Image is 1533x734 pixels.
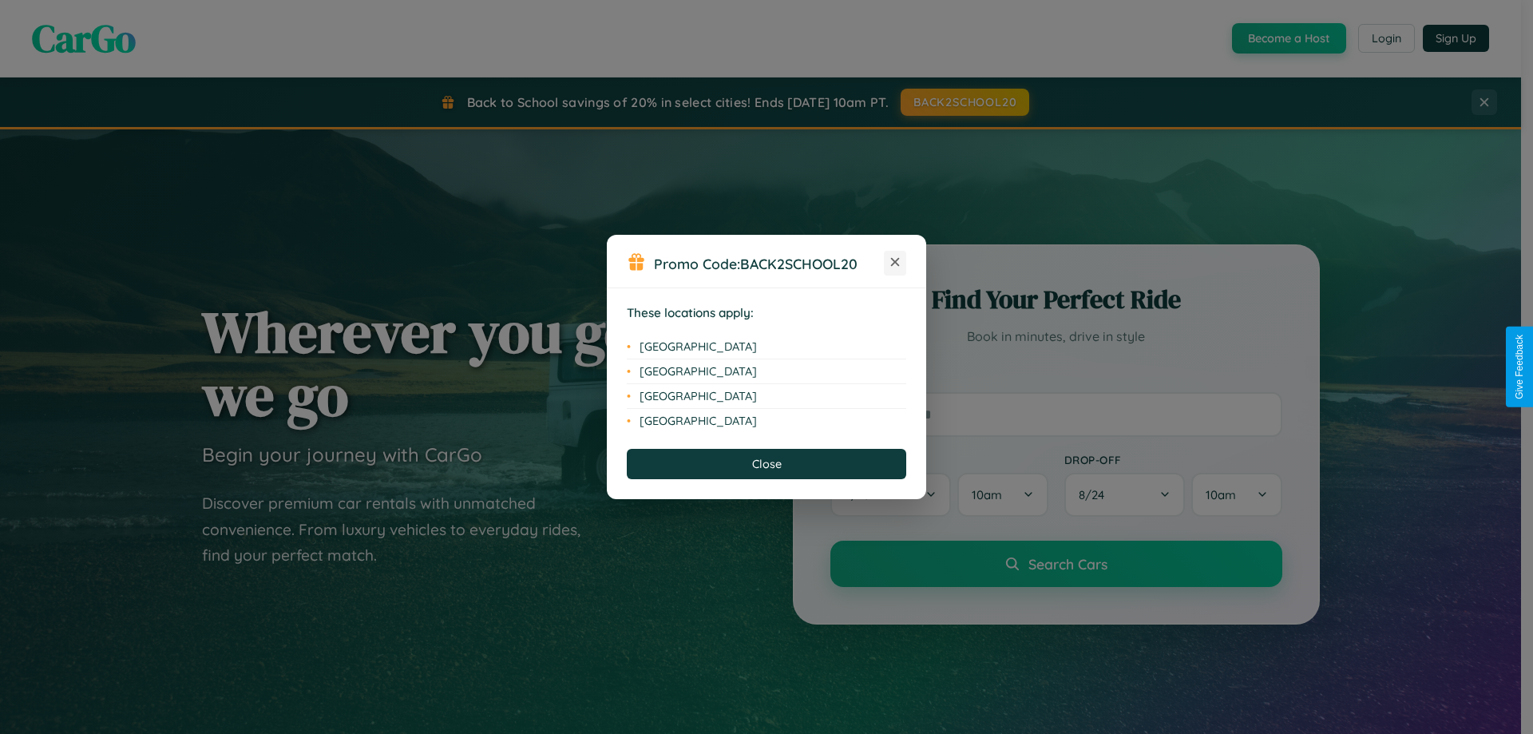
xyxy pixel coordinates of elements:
li: [GEOGRAPHIC_DATA] [627,409,906,433]
b: BACK2SCHOOL20 [740,255,858,272]
li: [GEOGRAPHIC_DATA] [627,335,906,359]
li: [GEOGRAPHIC_DATA] [627,359,906,384]
h3: Promo Code: [654,255,884,272]
button: Close [627,449,906,479]
strong: These locations apply: [627,305,754,320]
li: [GEOGRAPHIC_DATA] [627,384,906,409]
div: Give Feedback [1514,335,1525,399]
